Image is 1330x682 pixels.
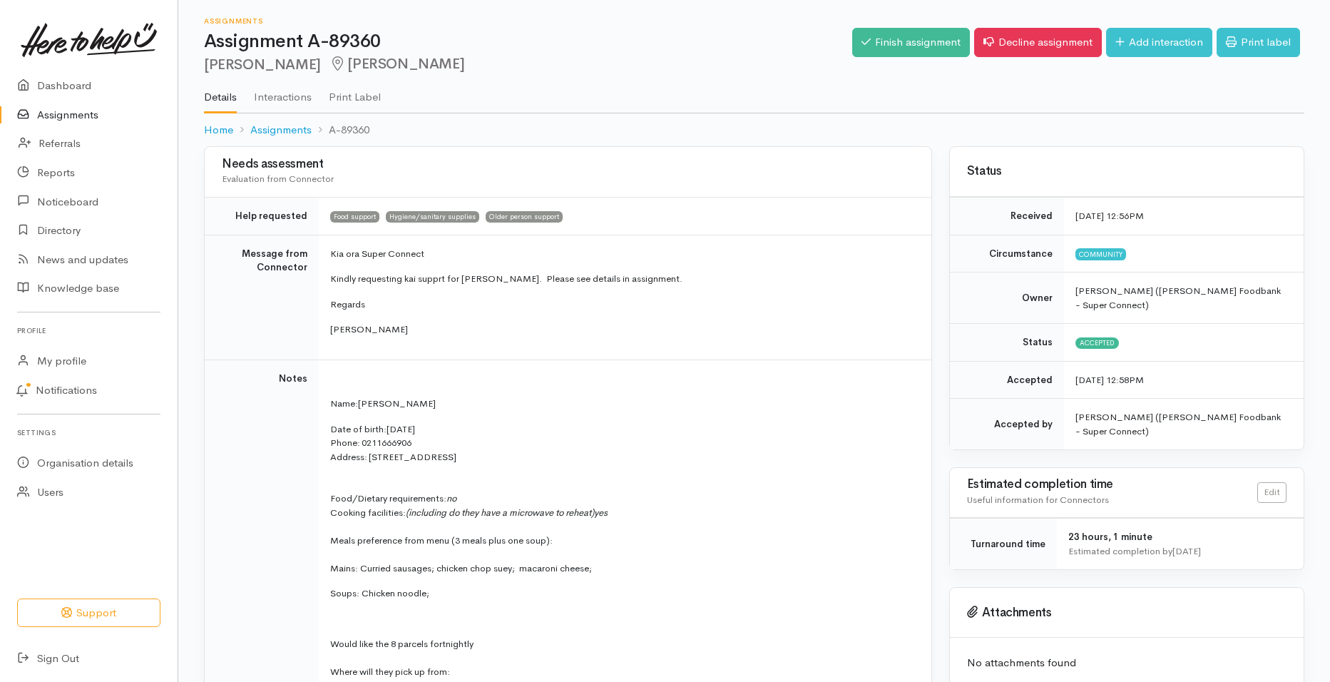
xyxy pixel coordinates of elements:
span: Name: [330,397,358,409]
h2: [PERSON_NAME] [204,56,852,73]
h6: Profile [17,321,160,340]
h6: Settings [17,423,160,442]
span: Useful information for Connectors [967,494,1109,506]
p: Soups: Chicken noodle; [330,586,914,601]
span: Food support [330,211,379,223]
td: Message from Connector [205,235,319,360]
span: Community [1075,248,1126,260]
td: Owner [950,273,1064,324]
p: Mains: Curried sausages; chicken chop suey; macaroni cheese; [330,561,914,576]
span: Meals preference from menu (3 meals plus one soup): [330,534,553,546]
time: [DATE] [1172,545,1201,557]
i: (including do they have a microwave to reheat) [406,507,594,519]
span: Phone: [330,437,360,449]
span: Would like the 8 parcels fortnightly [330,638,474,650]
a: Home [204,122,233,138]
td: Accepted [950,361,1064,399]
p: Kindly requesting kai supprt for [PERSON_NAME]. Please see details in assignment. [330,272,914,286]
span: Address: [330,451,367,463]
a: Decline assignment [974,28,1102,57]
h3: Status [967,165,1286,178]
span: 23 hours, 1 minute [1068,531,1152,543]
a: Print label [1217,28,1300,57]
td: Received [950,198,1064,235]
i: no [446,492,456,504]
span: Cooking facilities: [330,507,594,519]
td: Circumstance [950,235,1064,273]
time: [DATE] 12:58PM [1075,374,1144,386]
time: [DATE] 12:56PM [1075,210,1144,222]
span: [PERSON_NAME] ([PERSON_NAME] Foodbank - Super Connect) [1075,285,1281,311]
a: Finish assignment [852,28,970,57]
nav: breadcrumb [204,113,1304,147]
h3: Estimated completion time [967,478,1257,492]
span: Food/Dietary requirements: [330,492,456,504]
span: Date of birth: [330,423,387,435]
a: Add interaction [1106,28,1212,57]
td: Status [950,324,1064,362]
h6: Assignments [204,17,852,25]
td: Turnaround time [950,519,1057,570]
h1: Assignment A-89360 [204,31,852,52]
span: Evaluation from Connector [222,173,334,185]
a: Edit [1257,482,1286,503]
span: 0211666906 [362,437,411,449]
span: [PERSON_NAME] [358,397,436,409]
span: Older person support [486,211,563,223]
span: [DATE] [387,423,415,435]
td: Help requested [205,198,319,235]
i: yes [594,507,608,519]
button: Support [17,599,160,628]
li: A-89360 [312,122,369,138]
span: Hygiene/sanitary supplies [386,211,479,223]
td: Accepted by [950,399,1064,450]
span: [PERSON_NAME] [329,55,464,73]
div: Estimated completion by [1068,544,1286,559]
td: [PERSON_NAME] ([PERSON_NAME] Foodbank - Super Connect) [1064,399,1304,450]
p: Kia ora Super Connect [330,247,914,261]
p: [PERSON_NAME] [330,322,914,337]
span: [STREET_ADDRESS] [369,451,456,463]
a: Details [204,72,237,113]
p: No attachments found [967,655,1286,671]
h3: Needs assessment [222,158,914,171]
h3: Attachments [967,606,1286,620]
a: Assignments [250,122,312,138]
span: Where will they pick up from: [330,666,450,678]
p: Regards [330,297,914,312]
a: Interactions [254,72,312,112]
span: Accepted [1075,337,1119,349]
a: Print Label [329,72,381,112]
